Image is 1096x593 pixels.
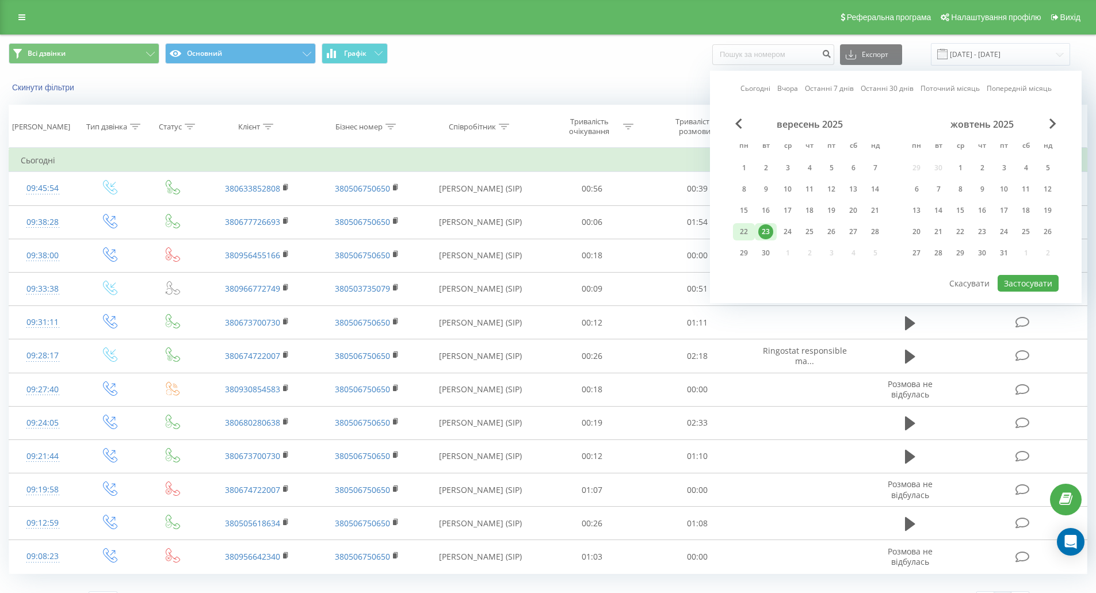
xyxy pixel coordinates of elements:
div: 18 [1018,203,1033,218]
div: Статус [159,122,182,132]
div: 09:24:05 [21,412,65,434]
abbr: четвер [801,138,818,155]
td: [PERSON_NAME] (SIP) [422,473,540,507]
td: Сьогодні [9,149,1087,172]
a: 380956455166 [225,250,280,261]
a: 380673700730 [225,450,280,461]
td: 01:10 [645,439,750,473]
div: ср 15 жовт 2025 р. [949,202,971,219]
div: 16 [975,203,990,218]
div: вт 21 жовт 2025 р. [927,223,949,240]
div: 8 [953,182,968,197]
td: [PERSON_NAME] (SIP) [422,306,540,339]
a: 380674722007 [225,350,280,361]
div: 2 [758,160,773,175]
td: 00:26 [540,339,645,373]
td: [PERSON_NAME] (SIP) [422,507,540,540]
button: Графік [322,43,388,64]
div: пн 13 жовт 2025 р. [906,202,927,219]
div: 21 [931,224,946,239]
abbr: субота [1017,138,1034,155]
td: [PERSON_NAME] (SIP) [422,239,540,272]
div: 7 [931,182,946,197]
div: 30 [975,246,990,261]
div: 20 [846,203,861,218]
div: чт 16 жовт 2025 р. [971,202,993,219]
div: ср 17 вер 2025 р. [777,202,799,219]
div: пн 20 жовт 2025 р. [906,223,927,240]
div: 1 [953,160,968,175]
div: 09:08:23 [21,545,65,568]
button: Основний [165,43,316,64]
div: пт 17 жовт 2025 р. [993,202,1015,219]
div: пн 8 вер 2025 р. [733,181,755,198]
a: Останні 30 днів [861,83,914,94]
div: 22 [953,224,968,239]
div: пт 10 жовт 2025 р. [993,181,1015,198]
button: Всі дзвінки [9,43,159,64]
div: 17 [996,203,1011,218]
div: пт 3 жовт 2025 р. [993,159,1015,177]
div: нд 5 жовт 2025 р. [1037,159,1059,177]
a: 380956642340 [225,551,280,562]
td: 00:00 [645,239,750,272]
div: 09:38:00 [21,244,65,267]
div: Open Intercom Messenger [1057,528,1084,556]
div: 14 [931,203,946,218]
td: [PERSON_NAME] (SIP) [422,205,540,239]
div: 10 [780,182,795,197]
div: 19 [1040,203,1055,218]
div: 3 [780,160,795,175]
div: 29 [953,246,968,261]
td: 00:00 [645,540,750,573]
a: 380506750650 [335,518,390,529]
div: сб 6 вер 2025 р. [842,159,864,177]
div: ср 1 жовт 2025 р. [949,159,971,177]
td: 01:07 [540,473,645,507]
div: 17 [780,203,795,218]
a: 380506750650 [335,317,390,328]
span: Next Month [1049,118,1056,129]
td: 02:18 [645,339,750,373]
div: вт 9 вер 2025 р. [755,181,777,198]
td: [PERSON_NAME] (SIP) [422,272,540,305]
a: 380677726693 [225,216,280,227]
span: Previous Month [735,118,742,129]
div: 6 [846,160,861,175]
span: Реферальна програма [847,13,931,22]
div: 09:19:58 [21,479,65,501]
div: пн 1 вер 2025 р. [733,159,755,177]
div: 26 [824,224,839,239]
a: 380930854583 [225,384,280,395]
div: 12 [1040,182,1055,197]
div: пт 26 вер 2025 р. [820,223,842,240]
div: пн 29 вер 2025 р. [733,244,755,262]
a: 380966772749 [225,283,280,294]
a: 380506750650 [335,551,390,562]
span: Розмова не відбулась [888,378,933,400]
div: пт 24 жовт 2025 р. [993,223,1015,240]
a: 380505618634 [225,518,280,529]
div: 19 [824,203,839,218]
div: 26 [1040,224,1055,239]
div: чт 25 вер 2025 р. [799,223,820,240]
td: 01:54 [645,205,750,239]
td: 00:06 [540,205,645,239]
div: нд 14 вер 2025 р. [864,181,886,198]
span: Розмова не відбулась [888,479,933,500]
div: пт 31 жовт 2025 р. [993,244,1015,262]
a: 380680280638 [225,417,280,428]
div: 4 [1018,160,1033,175]
div: вт 7 жовт 2025 р. [927,181,949,198]
td: [PERSON_NAME] (SIP) [422,439,540,473]
div: 16 [758,203,773,218]
div: 25 [1018,224,1033,239]
div: ср 29 жовт 2025 р. [949,244,971,262]
td: 00:26 [540,507,645,540]
a: Сьогодні [740,83,770,94]
div: 9 [975,182,990,197]
span: Налаштування профілю [951,13,1041,22]
div: сб 20 вер 2025 р. [842,202,864,219]
div: 5 [1040,160,1055,175]
div: 11 [1018,182,1033,197]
